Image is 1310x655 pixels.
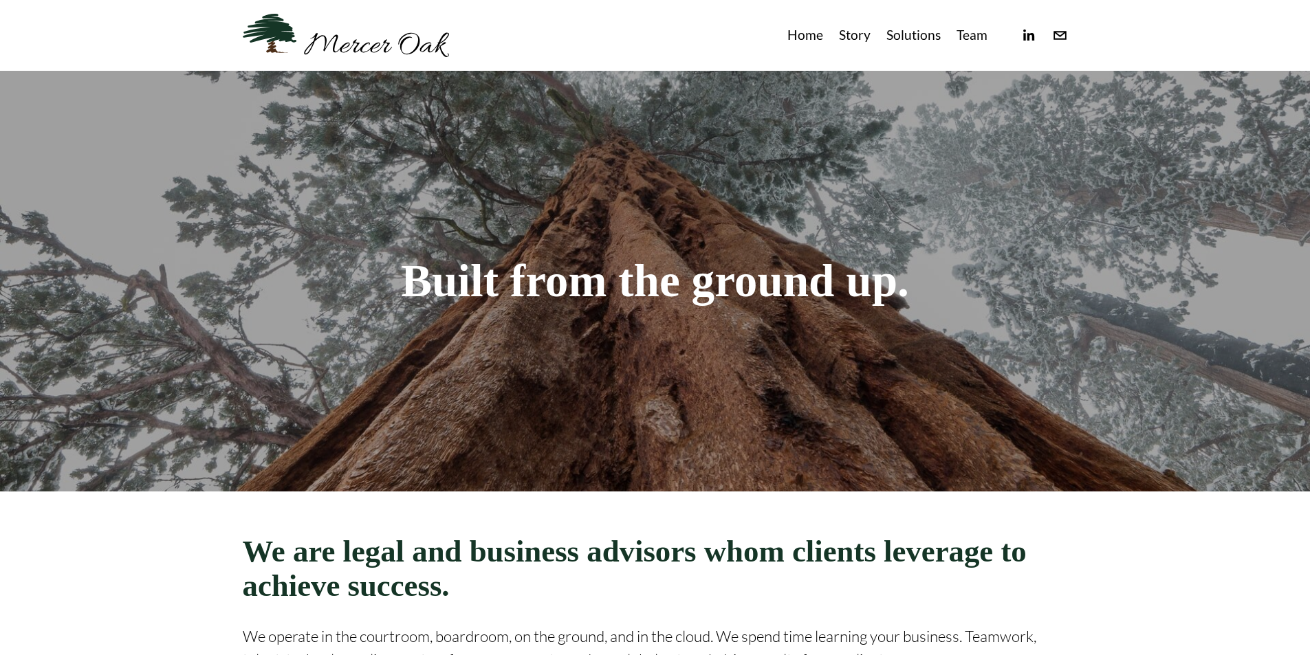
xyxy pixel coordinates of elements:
[243,257,1068,305] h1: Built from the ground up.
[1052,27,1068,43] a: info@merceroaklaw.com
[243,535,1068,603] h2: We are legal and business advisors whom clients leverage to achieve success.
[787,24,823,47] a: Home
[839,24,871,47] a: Story
[1020,27,1036,43] a: linkedin-unauth
[957,24,987,47] a: Team
[886,24,941,47] a: Solutions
